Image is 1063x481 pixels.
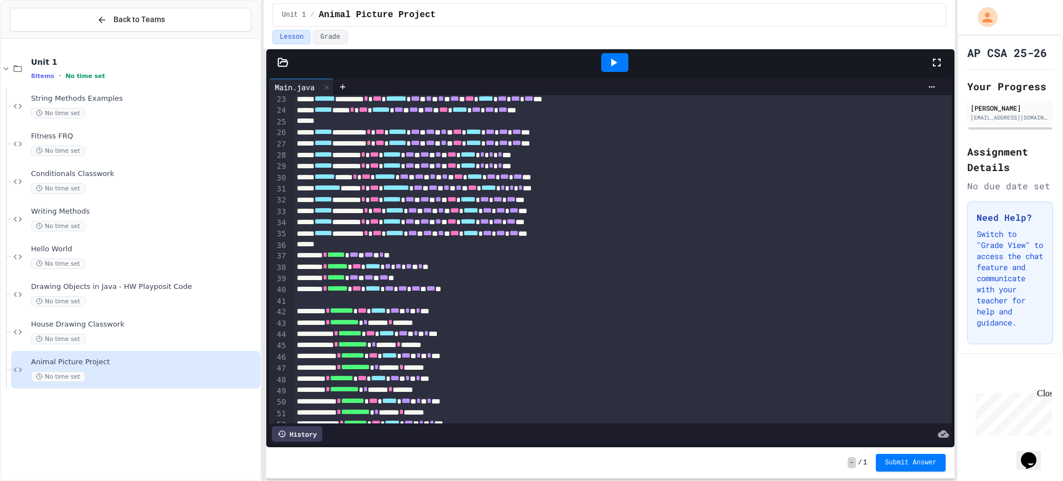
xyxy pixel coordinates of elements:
div: 40 [269,285,287,296]
span: No time set [31,371,85,382]
span: • [59,71,61,80]
div: 24 [269,105,287,116]
span: Animal Picture Project [319,8,436,22]
span: No time set [31,296,85,307]
h1: AP CSA 25-26 [967,45,1047,60]
span: Animal Picture Project [31,358,258,367]
div: 36 [269,240,287,251]
div: [EMAIL_ADDRESS][DOMAIN_NAME] [971,113,1050,122]
div: Main.java [269,79,334,95]
span: 8 items [31,73,54,80]
span: 1 [863,458,867,467]
span: / [310,11,314,19]
div: 45 [269,340,287,351]
div: 46 [269,352,287,363]
div: Main.java [269,81,320,93]
span: Unit 1 [282,11,306,19]
span: No time set [31,258,85,269]
div: 31 [269,184,287,195]
div: 35 [269,229,287,240]
div: 44 [269,329,287,340]
div: 33 [269,206,287,218]
button: Grade [313,30,347,44]
div: 29 [269,161,287,172]
div: 37 [269,251,287,262]
span: Unit 1 [31,57,258,67]
h2: Assignment Details [967,144,1053,175]
span: Hello World [31,245,258,254]
span: No time set [31,146,85,156]
div: 39 [269,273,287,285]
span: Back to Teams [113,14,165,25]
span: No time set [31,221,85,231]
div: 38 [269,262,287,273]
div: 50 [269,397,287,408]
div: 43 [269,318,287,329]
div: 41 [269,296,287,307]
div: 32 [269,195,287,206]
div: Chat with us now!Close [4,4,76,70]
span: No time set [31,108,85,118]
div: History [272,426,322,442]
div: 27 [269,139,287,150]
button: Submit Answer [876,454,946,472]
div: 42 [269,307,287,318]
span: Fitness FRQ [31,132,258,141]
div: 48 [269,375,287,386]
span: Writing Methods [31,207,258,216]
button: Back to Teams [10,8,251,32]
div: My Account [966,4,1000,30]
div: 30 [269,173,287,184]
div: 52 [269,420,287,431]
span: Drawing Objects in Java - HW Playposit Code [31,282,258,292]
button: Lesson [272,30,311,44]
span: / [858,458,862,467]
div: 49 [269,386,287,397]
h2: Your Progress [967,79,1053,94]
span: Submit Answer [885,458,937,467]
p: Switch to "Grade View" to access the chat feature and communicate with your teacher for help and ... [977,229,1044,328]
div: 34 [269,218,287,229]
div: 26 [269,127,287,138]
div: 51 [269,408,287,420]
iframe: chat widget [971,389,1052,436]
span: No time set [31,334,85,344]
span: Conditionals Classwork [31,169,258,179]
div: 25 [269,117,287,128]
div: [PERSON_NAME] [971,103,1050,113]
span: - [848,457,856,468]
div: No due date set [967,179,1053,193]
div: 47 [269,363,287,374]
iframe: chat widget [1016,437,1052,470]
div: 23 [269,94,287,105]
span: No time set [31,183,85,194]
span: No time set [65,73,105,80]
span: String Methods Examples [31,94,258,104]
h3: Need Help? [977,211,1044,224]
div: 28 [269,150,287,161]
span: House Drawing Classwork [31,320,258,329]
